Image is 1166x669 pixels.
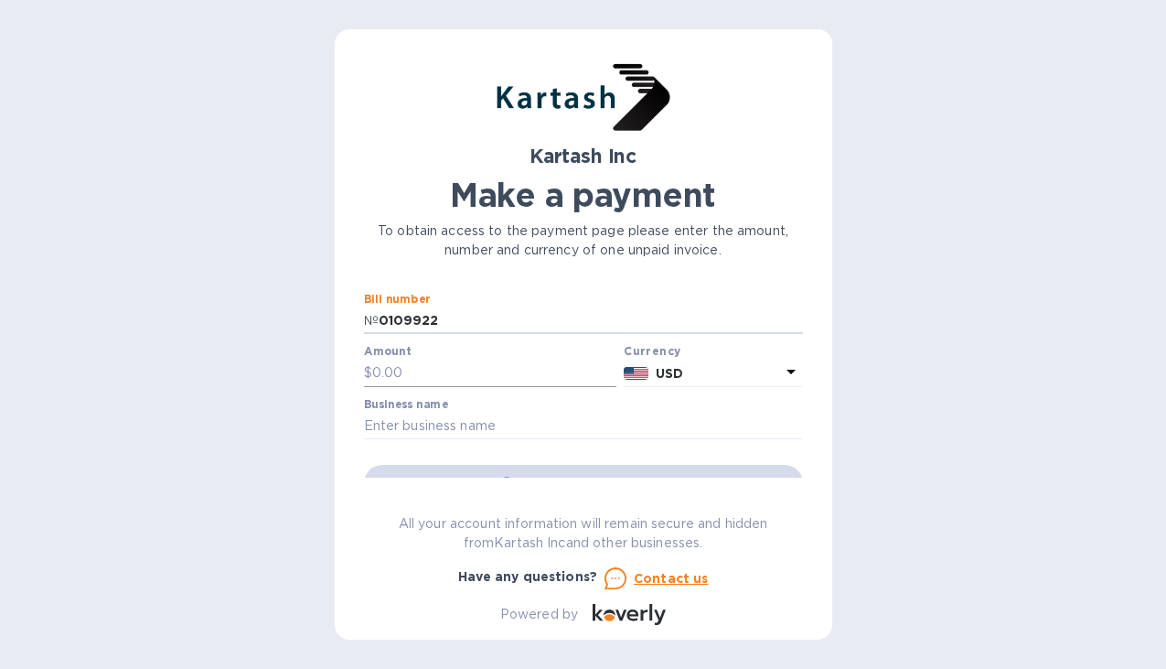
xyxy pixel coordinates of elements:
[364,294,430,305] label: Bill number
[624,367,648,380] img: USD
[364,514,803,553] p: All your account information will remain secure and hidden from Kartash Inc and other businesses.
[500,605,578,624] p: Powered by
[372,360,617,387] input: 0.00
[364,311,379,330] p: №
[364,176,803,214] h1: Make a payment
[530,145,636,167] b: Kartash Inc
[364,221,803,260] p: To obtain access to the payment page please enter the amount, number and currency of one unpaid i...
[364,347,411,358] label: Amount
[364,399,448,410] label: Business name
[634,571,709,586] u: Contact us
[656,366,683,381] b: USD
[379,308,803,335] input: Enter bill number
[364,413,803,440] input: Enter business name
[458,569,598,584] b: Have any questions?
[624,344,680,358] b: Currency
[364,363,372,383] p: $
